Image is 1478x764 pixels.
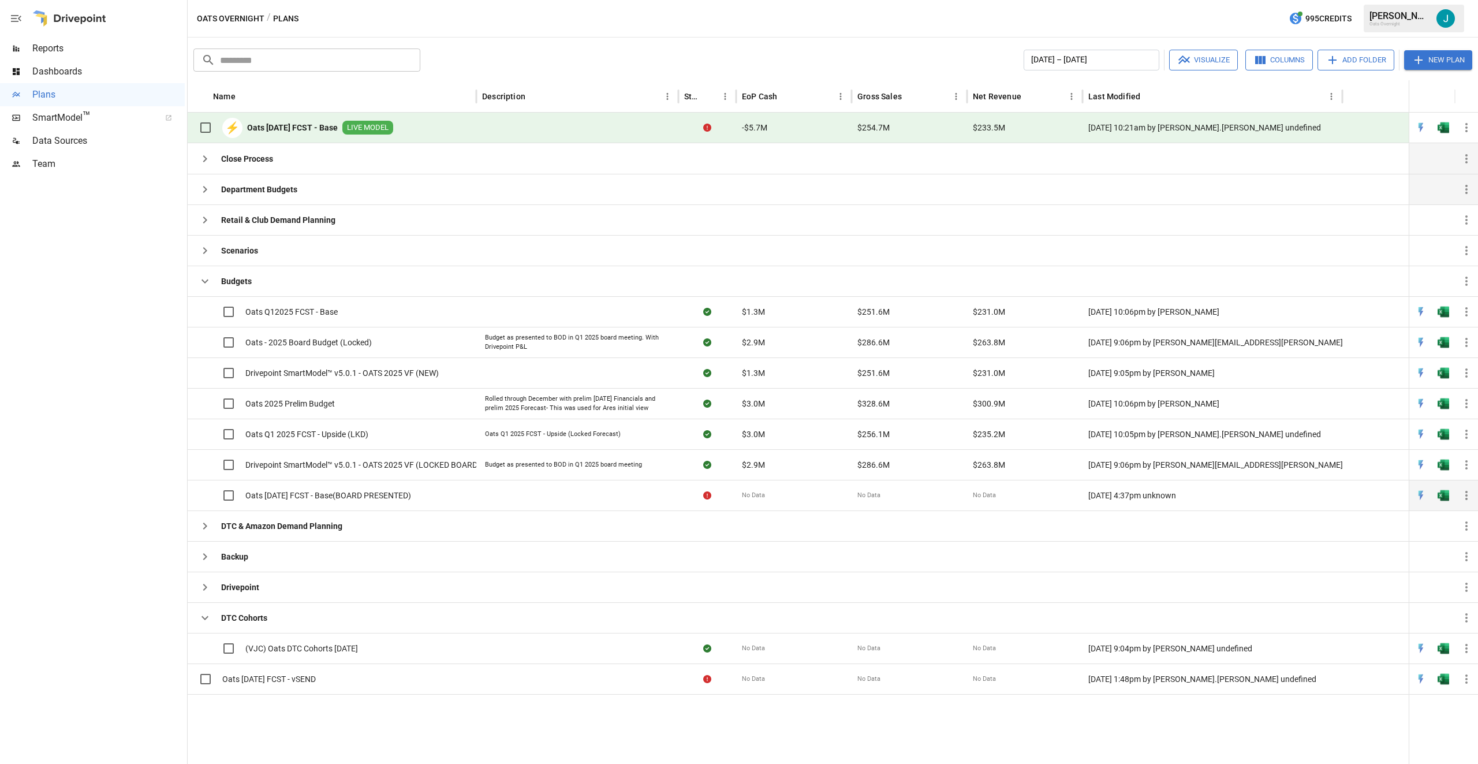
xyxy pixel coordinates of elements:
[1083,388,1342,419] div: [DATE] 10:06pm by [PERSON_NAME]
[485,333,670,351] div: Budget as presented to BOD in Q1 2025 board meeting. With Drivepoint P&L
[1438,673,1449,685] div: Open in Excel
[222,673,316,685] span: Oats [DATE] FCST - vSEND
[857,92,902,101] div: Gross Sales
[742,459,765,471] span: $2.9M
[857,337,890,348] span: $286.6M
[1436,9,1455,28] div: Justin VanAntwerp
[221,612,267,624] b: DTC Cohorts
[703,337,711,348] div: Sync complete
[485,460,642,469] div: Budget as presented to BOD in Q1 2025 board meeting
[221,582,259,593] b: Drivepoint
[1415,337,1427,348] img: quick-edit-flash.b8aec18c.svg
[973,459,1005,471] span: $263.8M
[659,88,675,105] button: Description column menu
[221,245,258,256] b: Scenarios
[742,337,765,348] span: $2.9M
[1141,88,1158,105] button: Sort
[1438,490,1449,501] div: Open in Excel
[703,428,711,440] div: Sync complete
[1022,88,1039,105] button: Sort
[742,122,767,133] span: -$5.7M
[245,367,439,379] span: Drivepoint SmartModel™ v5.0.1 - OATS 2025 VF (NEW)
[857,491,880,500] span: No Data
[973,367,1005,379] span: $231.0M
[1063,88,1080,105] button: Net Revenue column menu
[1415,122,1427,133] div: Open in Quick Edit
[1088,92,1140,101] div: Last Modified
[778,88,794,105] button: Sort
[1438,367,1449,379] img: g5qfjXmAAAAABJRU5ErkJggg==
[742,644,765,653] span: No Data
[221,214,335,226] b: Retail & Club Demand Planning
[485,394,670,412] div: Rolled through December with prelim [DATE] Financials and prelim 2025 Forecast- This was used for...
[742,306,765,318] span: $1.3M
[1083,419,1342,449] div: [DATE] 10:05pm by [PERSON_NAME].[PERSON_NAME] undefined
[1438,367,1449,379] div: Open in Excel
[857,674,880,684] span: No Data
[857,122,890,133] span: $254.7M
[1083,113,1342,143] div: [DATE] 10:21am by [PERSON_NAME].[PERSON_NAME] undefined
[1083,357,1342,388] div: [DATE] 9:05pm by [PERSON_NAME]
[1415,459,1427,471] img: quick-edit-flash.b8aec18c.svg
[1415,398,1427,409] div: Open in Quick Edit
[703,367,711,379] div: Sync complete
[32,157,185,171] span: Team
[857,644,880,653] span: No Data
[1415,643,1427,654] div: Open in Quick Edit
[1083,449,1342,480] div: [DATE] 9:06pm by [PERSON_NAME][EMAIL_ADDRESS][PERSON_NAME][DOMAIN_NAME] undefined
[1415,673,1427,685] img: quick-edit-flash.b8aec18c.svg
[1415,490,1427,501] div: Open in Quick Edit
[32,111,152,125] span: SmartModel
[1369,21,1430,27] div: Oats Overnight
[1438,428,1449,440] div: Open in Excel
[857,428,890,440] span: $256.1M
[857,398,890,409] span: $328.6M
[1415,306,1427,318] div: Open in Quick Edit
[342,122,393,133] span: LIVE MODEL
[857,367,890,379] span: $251.6M
[703,306,711,318] div: Sync complete
[742,367,765,379] span: $1.3M
[1415,673,1427,685] div: Open in Quick Edit
[1438,398,1449,409] div: Open in Excel
[857,306,890,318] span: $251.6M
[1438,398,1449,409] img: g5qfjXmAAAAABJRU5ErkJggg==
[742,92,777,101] div: EoP Cash
[1438,428,1449,440] img: g5qfjXmAAAAABJRU5ErkJggg==
[703,122,711,133] div: Error during sync.
[1438,306,1449,318] div: Open in Excel
[1083,664,1342,694] div: [DATE] 1:48pm by [PERSON_NAME].[PERSON_NAME] undefined
[197,12,264,26] button: Oats Overnight
[903,88,919,105] button: Sort
[32,134,185,148] span: Data Sources
[267,12,271,26] div: /
[245,459,516,471] span: Drivepoint SmartModel™ v5.0.1 - OATS 2025 VF (LOCKED BOARD BUDGET))
[221,520,342,532] b: DTC & Amazon Demand Planning
[245,428,368,440] span: Oats Q1 2025 FCST - Upside (LKD)
[973,674,996,684] span: No Data
[213,92,236,101] div: Name
[973,122,1005,133] span: $233.5M
[703,459,711,471] div: Sync complete
[703,398,711,409] div: Sync complete
[701,88,717,105] button: Sort
[1438,673,1449,685] img: g5qfjXmAAAAABJRU5ErkJggg==
[1415,490,1427,501] img: quick-edit-flash.b8aec18c.svg
[1415,428,1427,440] div: Open in Quick Edit
[1024,50,1159,70] button: [DATE] – [DATE]
[247,122,338,133] b: Oats [DATE] FCST - Base
[1438,459,1449,471] img: g5qfjXmAAAAABJRU5ErkJggg==
[1438,122,1449,133] img: g5qfjXmAAAAABJRU5ErkJggg==
[1415,367,1427,379] div: Open in Quick Edit
[948,88,964,105] button: Gross Sales column menu
[742,428,765,440] span: $3.0M
[742,398,765,409] span: $3.0M
[237,88,253,105] button: Sort
[1438,306,1449,318] img: g5qfjXmAAAAABJRU5ErkJggg==
[717,88,733,105] button: Status column menu
[245,490,411,501] span: Oats [DATE] FCST - Base(BOARD PRESENTED)
[973,644,996,653] span: No Data
[703,643,711,654] div: Sync complete
[32,65,185,79] span: Dashboards
[1415,459,1427,471] div: Open in Quick Edit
